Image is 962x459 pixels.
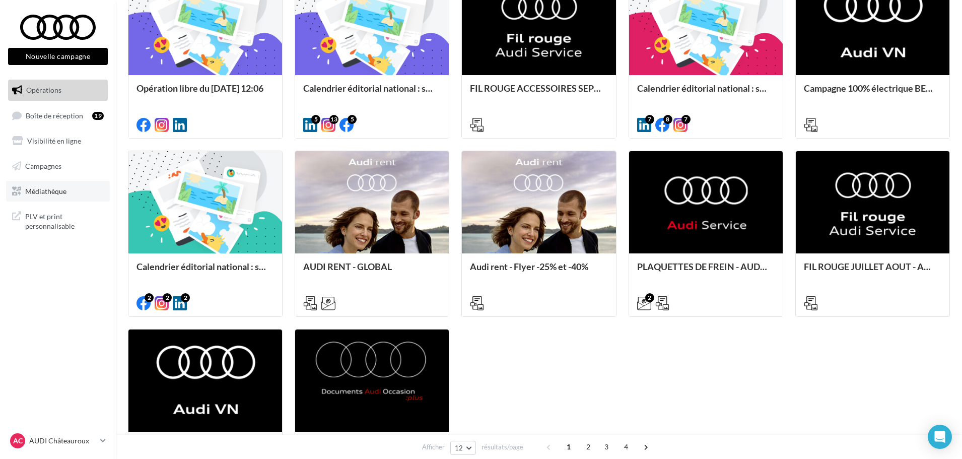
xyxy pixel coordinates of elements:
div: 19 [92,112,104,120]
span: PLV et print personnalisable [25,210,104,231]
div: AUDI RENT - GLOBAL [303,261,441,282]
a: AC AUDI Châteauroux [8,431,108,450]
a: Boîte de réception19 [6,105,110,126]
div: 7 [645,115,654,124]
span: 1 [561,439,577,455]
div: 2 [645,293,654,302]
span: 12 [455,444,463,452]
div: 2 [163,293,172,302]
div: Campagne 100% électrique BEV Septembre [804,83,941,103]
div: 8 [663,115,672,124]
span: Médiathèque [25,186,66,195]
span: 4 [618,439,634,455]
div: 13 [329,115,338,124]
div: Calendrier éditorial national : semaine du 25.08 au 31.08 [303,83,441,103]
div: Opération libre du [DATE] 12:06 [136,83,274,103]
div: Calendrier éditorial national : semaine du 28.07 au 03.08 [136,261,274,282]
button: 12 [450,441,476,455]
div: 5 [311,115,320,124]
a: Visibilité en ligne [6,130,110,152]
a: Médiathèque [6,181,110,202]
span: Campagnes [25,162,61,170]
span: Afficher [422,442,445,452]
a: PLV et print personnalisable [6,206,110,235]
div: FIL ROUGE JUILLET AOUT - AUDI SERVICE [804,261,941,282]
span: 3 [598,439,614,455]
span: AC [13,436,23,446]
button: Nouvelle campagne [8,48,108,65]
div: 5 [348,115,357,124]
span: Boîte de réception [26,111,83,119]
div: 7 [681,115,691,124]
div: PLAQUETTES DE FREIN - AUDI SERVICE [637,261,775,282]
a: Opérations [6,80,110,101]
span: Visibilité en ligne [27,137,81,145]
span: Opérations [26,86,61,94]
div: FIL ROUGE ACCESSOIRES SEPTEMBRE - AUDI SERVICE [470,83,607,103]
div: 2 [181,293,190,302]
p: AUDI Châteauroux [29,436,96,446]
a: Campagnes [6,156,110,177]
span: 2 [580,439,596,455]
div: 2 [145,293,154,302]
div: Calendrier éditorial national : semaines du 04.08 au 25.08 [637,83,775,103]
span: résultats/page [482,442,523,452]
div: Audi rent - Flyer -25% et -40% [470,261,607,282]
div: Open Intercom Messenger [928,425,952,449]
